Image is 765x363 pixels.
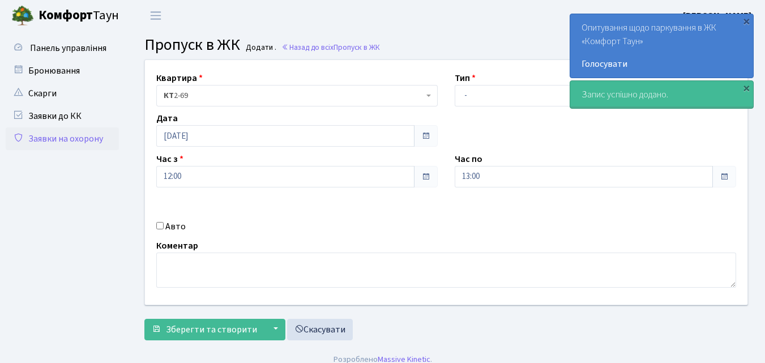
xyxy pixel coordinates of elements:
[156,85,438,106] span: <b>КТ</b>&nbsp;&nbsp;&nbsp;&nbsp;2-69
[144,33,240,56] span: Пропуск в ЖК
[11,5,34,27] img: logo.png
[164,90,424,101] span: <b>КТ</b>&nbsp;&nbsp;&nbsp;&nbsp;2-69
[455,152,482,166] label: Час по
[6,82,119,105] a: Скарги
[741,15,752,27] div: ×
[156,112,178,125] label: Дата
[164,90,174,101] b: КТ
[281,42,380,53] a: Назад до всіхПропуск в ЖК
[6,37,119,59] a: Панель управління
[287,319,353,340] a: Скасувати
[570,14,753,78] div: Опитування щодо паркування в ЖК «Комфорт Таун»
[683,10,751,22] b: [PERSON_NAME]
[39,6,119,25] span: Таун
[334,42,380,53] span: Пропуск в ЖК
[6,127,119,150] a: Заявки на охорону
[156,239,198,253] label: Коментар
[582,57,742,71] a: Голосувати
[166,323,257,336] span: Зберегти та створити
[30,42,106,54] span: Панель управління
[39,6,93,24] b: Комфорт
[741,82,752,93] div: ×
[156,71,203,85] label: Квартира
[142,6,170,25] button: Переключити навігацію
[165,220,186,233] label: Авто
[6,59,119,82] a: Бронювання
[570,81,753,108] div: Запис успішно додано.
[6,105,119,127] a: Заявки до КК
[683,9,751,23] a: [PERSON_NAME]
[243,43,276,53] small: Додати .
[144,319,264,340] button: Зберегти та створити
[156,152,183,166] label: Час з
[455,71,476,85] label: Тип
